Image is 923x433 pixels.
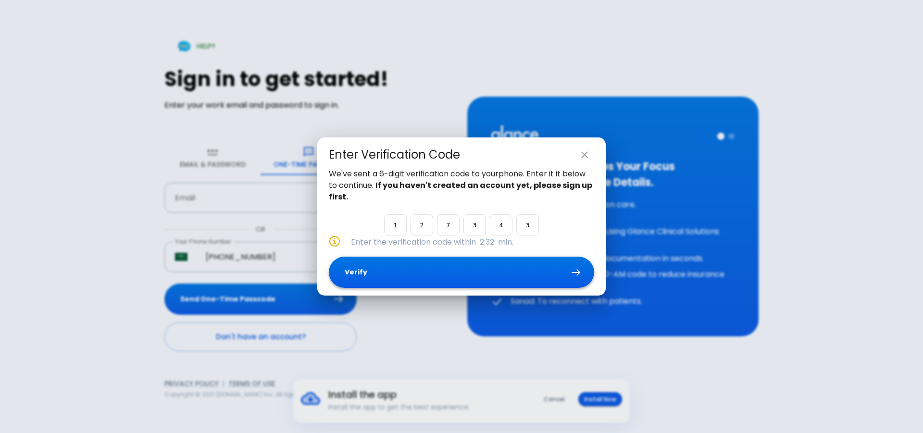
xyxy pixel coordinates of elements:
[329,257,594,288] button: Verify
[437,214,460,235] input: Please enter OTP character 3
[490,214,512,235] input: Please enter OTP character 5
[329,168,594,203] p: We've sent a 6-digit verification code to your phone . Enter it it below to continue.
[384,214,407,235] input: Please enter OTP character 1
[575,145,594,164] button: close
[329,147,460,162] div: Enter Verification Code
[480,236,494,247] span: 2:32
[329,180,592,202] strong: If you haven't created an account yet, please sign up first.
[463,214,486,235] input: Please enter OTP character 4
[516,214,539,235] input: Please enter OTP character 6
[411,214,433,235] input: Please enter OTP character 2
[351,236,594,248] p: Enter the verification code within min.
